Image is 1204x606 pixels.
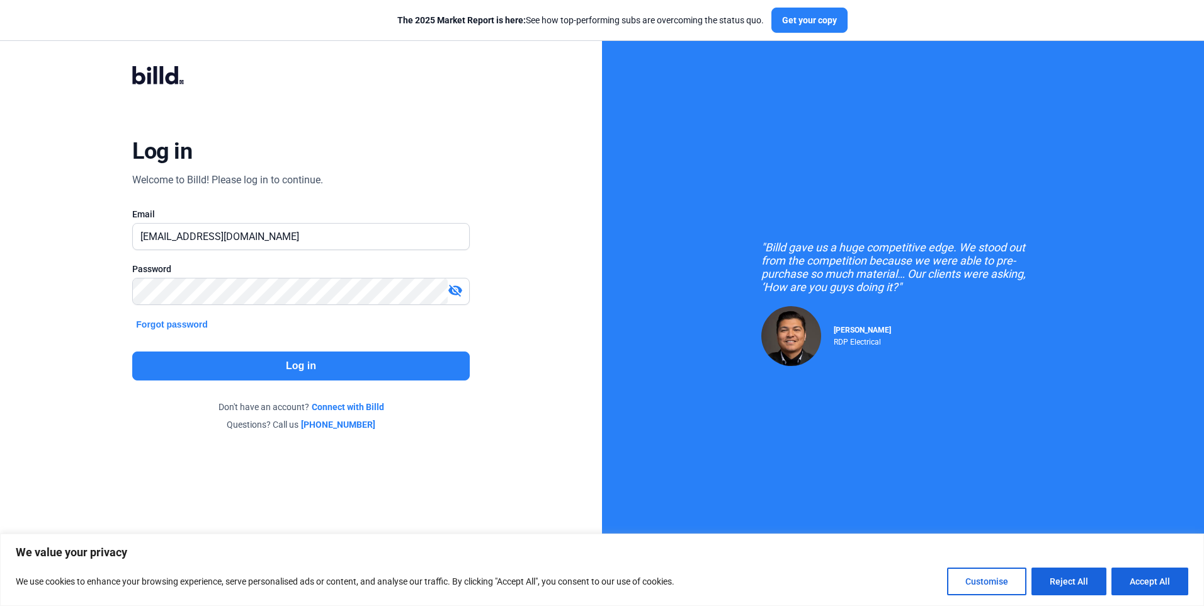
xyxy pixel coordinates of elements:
mat-icon: visibility_off [448,283,463,298]
div: Email [132,208,469,220]
div: Password [132,263,469,275]
a: Connect with Billd [312,401,384,413]
div: Welcome to Billd! Please log in to continue. [132,173,323,188]
button: Customise [947,568,1026,595]
span: The 2025 Market Report is here: [397,15,526,25]
div: Questions? Call us [132,418,469,431]
img: Raul Pacheco [761,306,821,366]
button: Get your copy [771,8,848,33]
div: "Billd gave us a huge competitive edge. We stood out from the competition because we were able to... [761,241,1045,294]
span: [PERSON_NAME] [834,326,891,334]
p: We use cookies to enhance your browsing experience, serve personalised ads or content, and analys... [16,574,674,589]
div: Don't have an account? [132,401,469,413]
button: Reject All [1031,568,1106,595]
div: Log in [132,137,192,165]
button: Forgot password [132,317,212,331]
div: See how top-performing subs are overcoming the status quo. [397,14,764,26]
div: RDP Electrical [834,334,891,346]
button: Log in [132,352,469,380]
p: We value your privacy [16,545,1188,560]
a: [PHONE_NUMBER] [301,418,375,431]
button: Accept All [1111,568,1188,595]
